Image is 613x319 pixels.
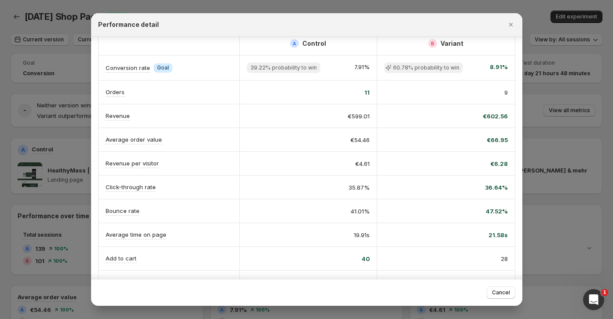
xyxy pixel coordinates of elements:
[499,278,508,287] span: 101
[250,64,317,71] span: 39.22% probability to win
[157,64,169,71] span: Goal
[492,289,510,296] span: Cancel
[354,62,370,73] span: 7.91%
[485,183,508,192] span: 36.64%
[505,18,517,31] button: Close
[106,135,162,144] p: Average order value
[349,183,370,192] span: 35.87%
[348,112,370,121] span: €599.01
[351,207,370,216] span: 41.01%
[501,254,508,263] span: 28
[98,20,159,29] h2: Performance detail
[483,112,508,121] span: €602.56
[490,62,508,73] span: 8.91%
[504,88,508,97] span: 9
[362,254,370,263] span: 40
[106,183,156,191] p: Click-through rate
[106,230,166,239] p: Average time on page
[440,39,463,48] h2: Variant
[488,231,508,239] span: 21.58s
[354,231,370,239] span: 19.91s
[601,289,608,296] span: 1
[350,136,370,144] span: €54.46
[487,136,508,144] span: €66.95
[302,39,326,48] h2: Control
[293,41,296,46] h2: A
[360,278,370,287] span: 139
[106,63,150,72] p: Conversion rate
[355,159,370,168] span: €4.61
[106,254,136,263] p: Add to cart
[431,41,434,46] h2: B
[106,278,130,286] p: Sessions
[393,64,459,71] span: 60.78% probability to win
[364,88,370,97] span: 11
[106,111,130,120] p: Revenue
[487,286,515,299] button: Cancel
[106,88,125,96] p: Orders
[106,159,159,168] p: Revenue per visitor
[486,207,508,216] span: 47.52%
[490,159,508,168] span: €6.28
[106,206,139,215] p: Bounce rate
[583,289,604,310] iframe: Intercom live chat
